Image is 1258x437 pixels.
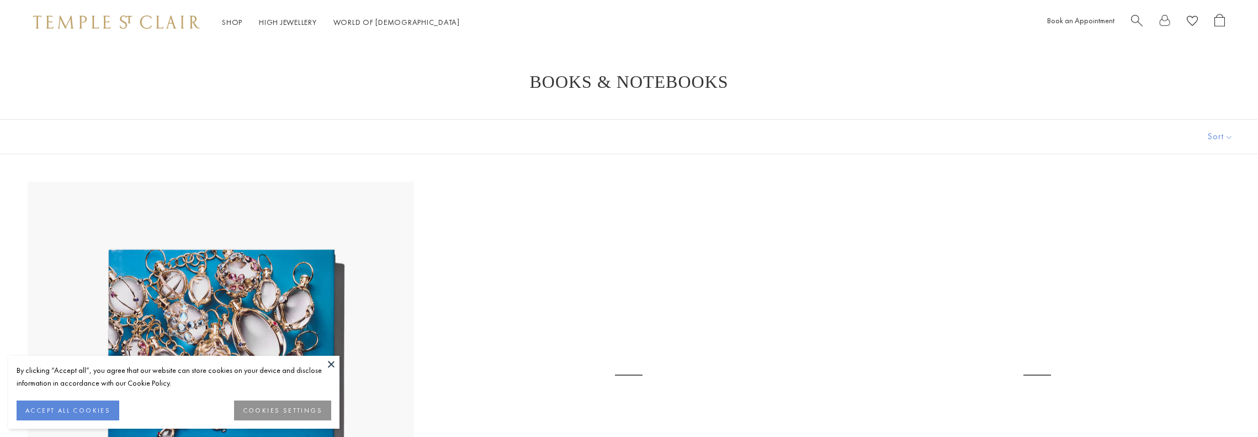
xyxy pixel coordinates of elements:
div: By clicking “Accept all”, you agree that our website can store cookies on your device and disclos... [17,364,331,389]
a: World of [DEMOGRAPHIC_DATA]World of [DEMOGRAPHIC_DATA] [333,17,460,27]
button: COOKIES SETTINGS [234,401,331,420]
img: Temple St. Clair [33,15,200,29]
iframe: Gorgias live chat messenger [1203,385,1247,426]
button: ACCEPT ALL COOKIES [17,401,119,420]
h1: Books & Notebooks [44,72,1214,92]
a: Open Shopping Bag [1214,14,1225,31]
a: Book an Appointment [1047,15,1114,25]
a: High JewelleryHigh Jewellery [259,17,317,27]
nav: Main navigation [222,15,460,29]
button: Show sort by [1183,120,1258,154]
a: Search [1131,14,1143,31]
a: View Wishlist [1187,14,1198,31]
a: ShopShop [222,17,242,27]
